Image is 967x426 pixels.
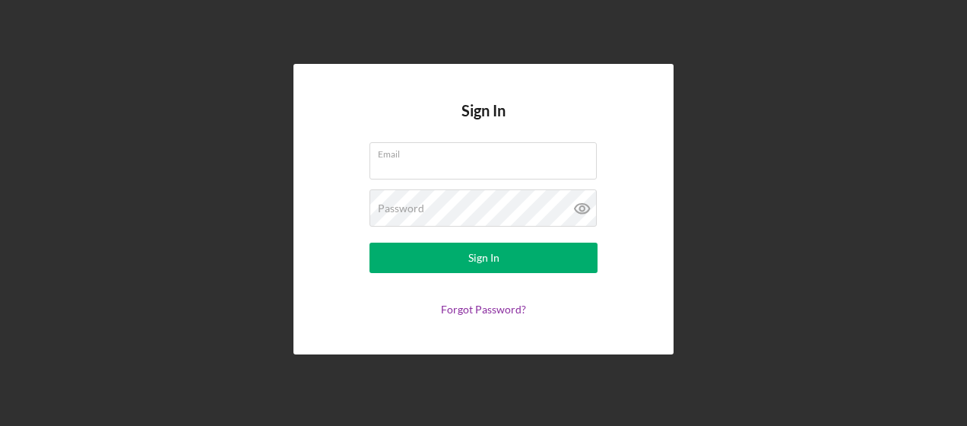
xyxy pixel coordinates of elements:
a: Forgot Password? [441,303,526,316]
h4: Sign In [461,102,506,142]
div: Sign In [468,243,499,273]
label: Email [378,143,597,160]
button: Sign In [369,243,598,273]
label: Password [378,202,424,215]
